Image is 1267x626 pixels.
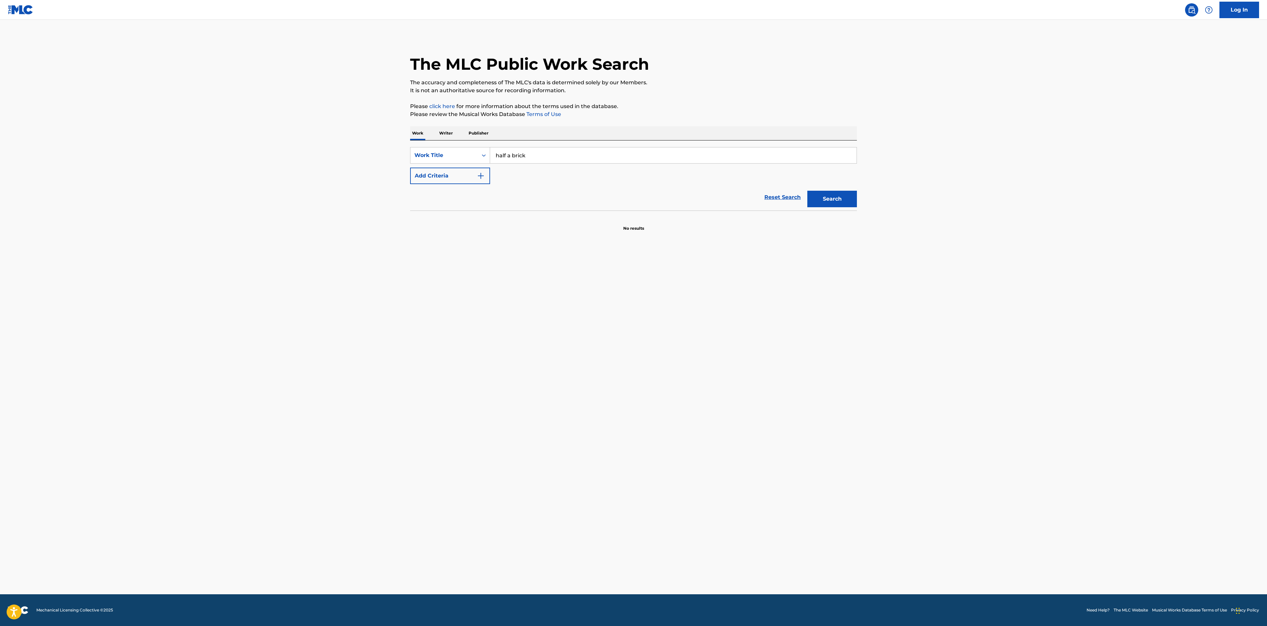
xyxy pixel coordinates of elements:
[1114,607,1148,613] a: The MLC Website
[437,126,455,140] p: Writer
[410,147,857,211] form: Search Form
[1152,607,1227,613] a: Musical Works Database Terms of Use
[467,126,490,140] p: Publisher
[807,191,857,207] button: Search
[410,79,857,87] p: The accuracy and completeness of The MLC's data is determined solely by our Members.
[414,151,474,159] div: Work Title
[8,5,33,15] img: MLC Logo
[1087,607,1110,613] a: Need Help?
[8,606,28,614] img: logo
[410,110,857,118] p: Please review the Musical Works Database
[1219,2,1259,18] a: Log In
[429,103,455,109] a: click here
[410,87,857,95] p: It is not an authoritative source for recording information.
[525,111,561,117] a: Terms of Use
[1205,6,1213,14] img: help
[1231,607,1259,613] a: Privacy Policy
[1202,3,1215,17] div: Help
[36,607,113,613] span: Mechanical Licensing Collective © 2025
[1234,594,1267,626] iframe: Chat Widget
[410,168,490,184] button: Add Criteria
[1236,601,1240,621] div: Drag
[410,102,857,110] p: Please for more information about the terms used in the database.
[477,172,485,180] img: 9d2ae6d4665cec9f34b9.svg
[761,190,804,205] a: Reset Search
[410,126,425,140] p: Work
[1185,3,1198,17] a: Public Search
[1188,6,1196,14] img: search
[410,54,649,74] h1: The MLC Public Work Search
[623,217,644,231] p: No results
